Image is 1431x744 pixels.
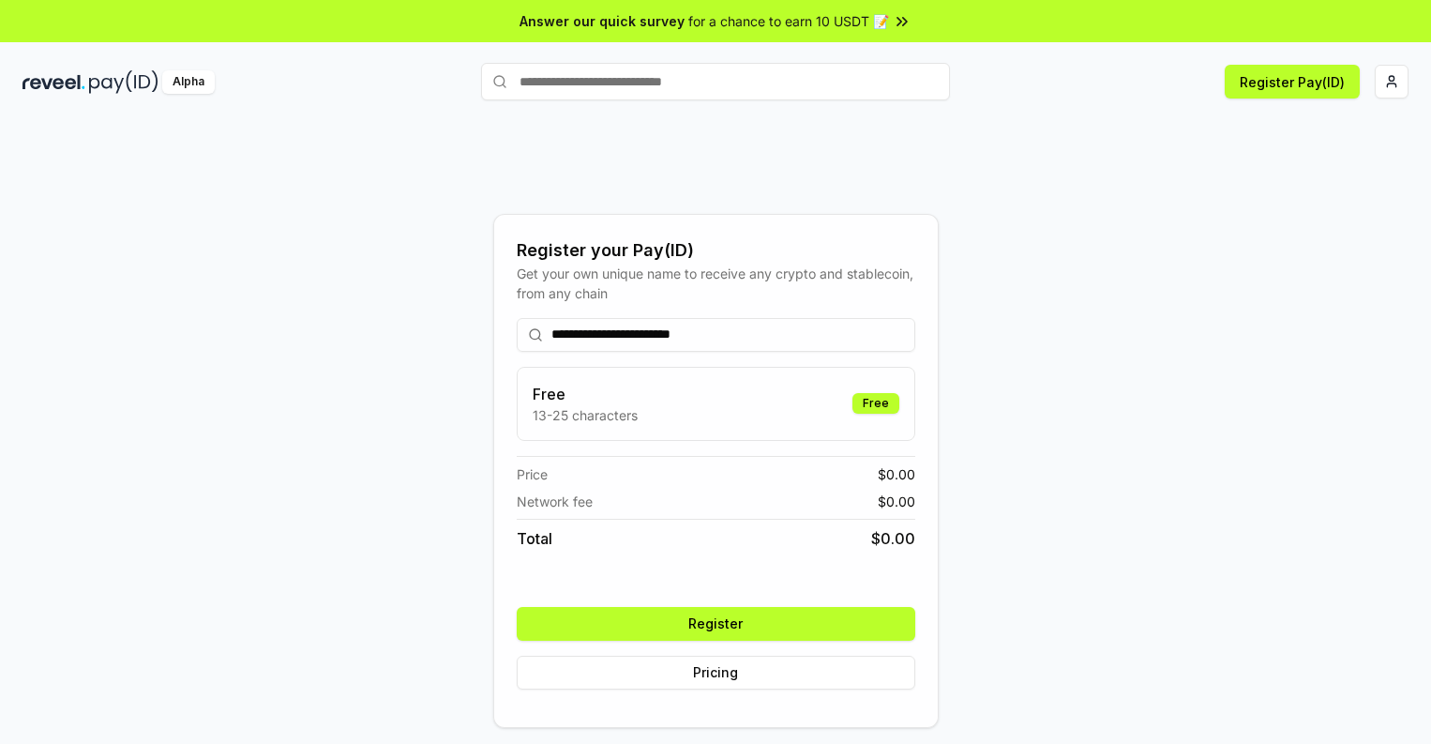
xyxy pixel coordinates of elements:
[878,492,915,511] span: $ 0.00
[517,527,552,550] span: Total
[533,383,638,405] h3: Free
[533,405,638,425] p: 13-25 characters
[520,11,685,31] span: Answer our quick survey
[517,492,593,511] span: Network fee
[517,237,915,264] div: Register your Pay(ID)
[89,70,158,94] img: pay_id
[23,70,85,94] img: reveel_dark
[517,464,548,484] span: Price
[1225,65,1360,99] button: Register Pay(ID)
[517,656,915,690] button: Pricing
[688,11,889,31] span: for a chance to earn 10 USDT 📝
[871,527,915,550] span: $ 0.00
[878,464,915,484] span: $ 0.00
[852,393,899,414] div: Free
[162,70,215,94] div: Alpha
[517,607,915,641] button: Register
[517,264,915,303] div: Get your own unique name to receive any crypto and stablecoin, from any chain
